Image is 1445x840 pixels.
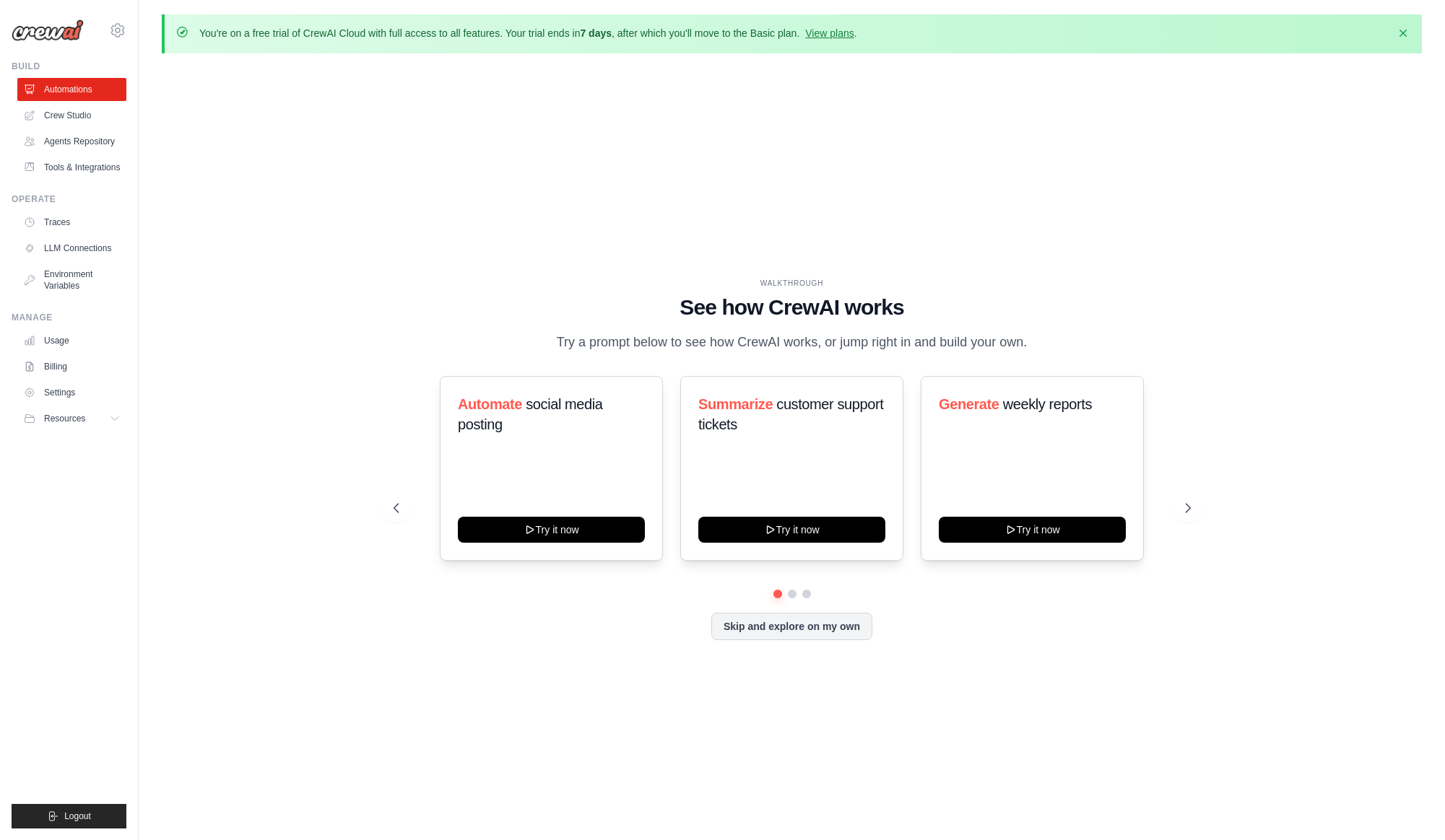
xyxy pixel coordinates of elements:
span: customer support tickets [698,396,883,432]
strong: 7 days [580,27,612,39]
a: Environment Variables [17,263,126,297]
span: weekly reports [1003,396,1092,412]
span: Summarize [698,396,773,412]
h1: See how CrewAI works [394,294,1191,320]
div: WALKTHROUGH [394,278,1191,289]
a: Crew Studio [17,104,126,127]
a: View plans [805,27,854,39]
a: Tools & Integrations [17,156,126,179]
span: social media posting [458,396,603,432]
button: Try it now [698,517,885,543]
a: Automations [17,78,126,101]
a: Traces [17,211,126,234]
img: Logo [12,19,84,41]
button: Resources [17,407,126,430]
a: LLM Connections [17,237,126,260]
a: Usage [17,329,126,352]
span: Automate [458,396,522,412]
div: Manage [12,312,126,323]
button: Try it now [939,517,1126,543]
span: Generate [939,396,999,412]
a: Billing [17,355,126,378]
button: Try it now [458,517,645,543]
span: Logout [64,810,91,822]
span: Resources [44,413,85,424]
a: Settings [17,381,126,404]
div: Build [12,61,126,72]
div: Operate [12,193,126,205]
a: Agents Repository [17,130,126,153]
button: Skip and explore on my own [711,613,872,640]
p: Try a prompt below to see how CrewAI works, or jump right in and build your own. [550,332,1035,353]
button: Logout [12,804,126,828]
p: You're on a free trial of CrewAI Cloud with full access to all features. Your trial ends in , aft... [199,26,857,40]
